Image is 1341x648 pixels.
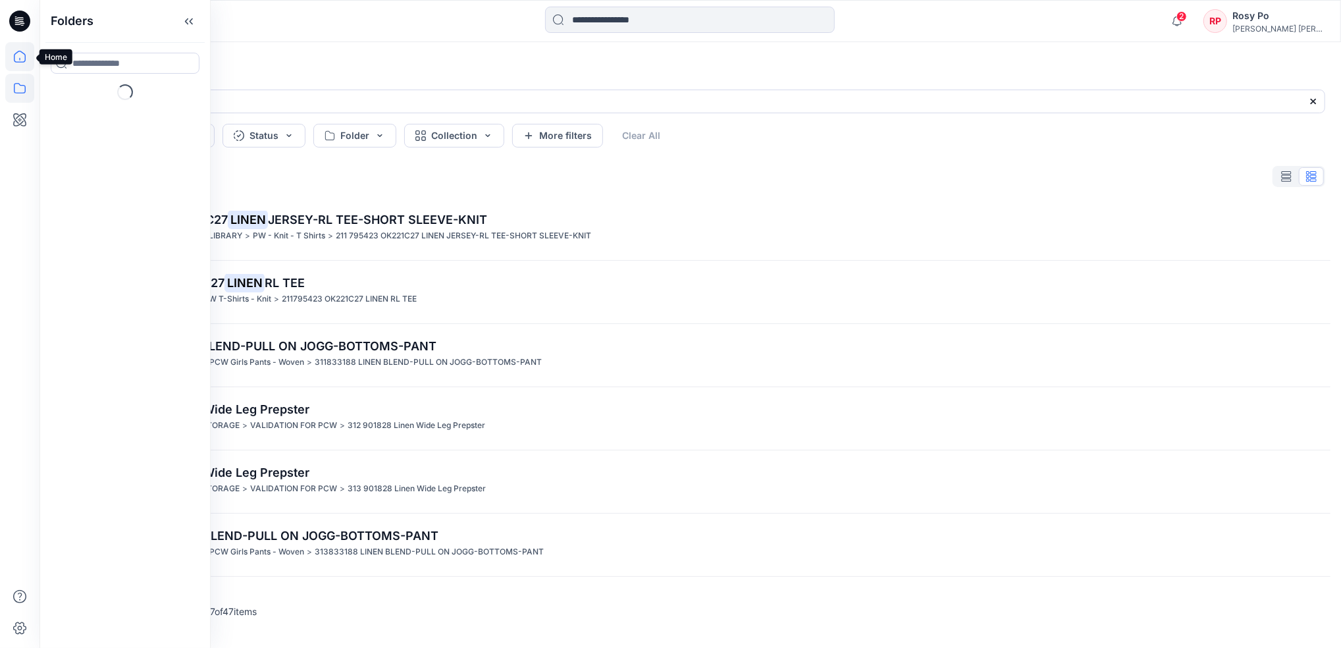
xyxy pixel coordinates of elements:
p: > [242,419,248,433]
p: > [340,482,345,496]
a: 211 795423 OK221C27LINENJERSEY-RL TEE-SHORT SLEEVE-KNITNY DPC 3D TD MASTER PW LIBRARY>PW - Knit -... [47,203,1333,255]
div: [PERSON_NAME] [PERSON_NAME] [1232,24,1325,34]
span: Wide Leg Prepster [203,466,309,479]
button: More filters [512,124,603,148]
a: 311833188LINENBLEND-PULL ON JOGG-BOTTOMS-PANTMaster Asset Library PCW>PCW Girls Pants - Woven>311... [47,329,1333,381]
h4: Search [45,53,1336,90]
p: > [328,229,333,243]
a: 211795423 OK221C27LINENRL TEEMaster Asset Library PW>PW T-Shirts - Knit>211795423 OK221C27 LINEN ... [47,266,1333,318]
p: 211795423 OK221C27 LINEN RL TEE [282,292,417,306]
p: > [307,545,312,559]
p: 211 795423 OK221C27 LINEN JERSEY-RL TEE-SHORT SLEEVE-KNIT [336,229,591,243]
p: VALIDATION FOR PCW [250,419,337,433]
button: Status [223,124,305,148]
p: PCW Girls Pants - Woven [209,356,304,369]
p: PCW Girls Pants - Woven [209,545,304,559]
p: PW T-Shirts - Knit [203,292,271,306]
button: Collection [404,124,504,148]
p: 313833188 LINEN BLEND-PULL ON JOGG-BOTTOMS-PANT [315,545,544,559]
p: > [242,482,248,496]
p: > [340,419,345,433]
span: Wide Leg Prepster [203,402,309,416]
a: 312 901828LinenWide Leg PrepsterVALIDATION SUBMISSION STORAGE>VALIDATION FOR PCW>312 901828 Linen... [47,392,1333,445]
p: 313 901828 Linen Wide Leg Prepster [348,482,486,496]
a: 710860374 20SSV90 20LS 20COTTON 20LINEN20FLAG 20BEARWIP_NY Annual Core Assortment _SWEATER>WIP_ME... [47,582,1333,634]
p: > [274,292,279,306]
button: Folder [313,124,396,148]
p: 311833188 LINEN BLEND-PULL ON JOGG-BOTTOMS-PANT [315,356,542,369]
p: VALIDATION FOR PCW [250,482,337,496]
span: BLEND-PULL ON JOGG-BOTTOMS-PANT [201,339,436,353]
p: PW - Knit - T Shirts [253,229,325,243]
span: RL TEE [265,276,305,290]
p: > [307,356,312,369]
p: > [245,229,250,243]
span: 2 [1176,11,1187,22]
mark: LINEN [228,210,268,229]
a: 313833188LINENBLEND-PULL ON JOGG-BOTTOMS-PANTMaster Asset Library PCW>PCW Girls Pants - Woven>313... [47,519,1333,571]
a: 313 901828LinenWide Leg PrepsterVALIDATION SUBMISSION STORAGE>VALIDATION FOR PCW>313 901828 Linen... [47,456,1333,508]
span: JERSEY-RL TEE-SHORT SLEEVE-KNIT [268,213,487,227]
mark: LINEN [224,273,265,292]
div: RP [1203,9,1227,33]
p: 1 - 47 of 47 items [196,605,257,618]
div: Rosy Po [1232,8,1325,24]
p: 312 901828 Linen Wide Leg Prepster [348,419,485,433]
span: BLEND-PULL ON JOGG-BOTTOMS-PANT [203,529,438,543]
